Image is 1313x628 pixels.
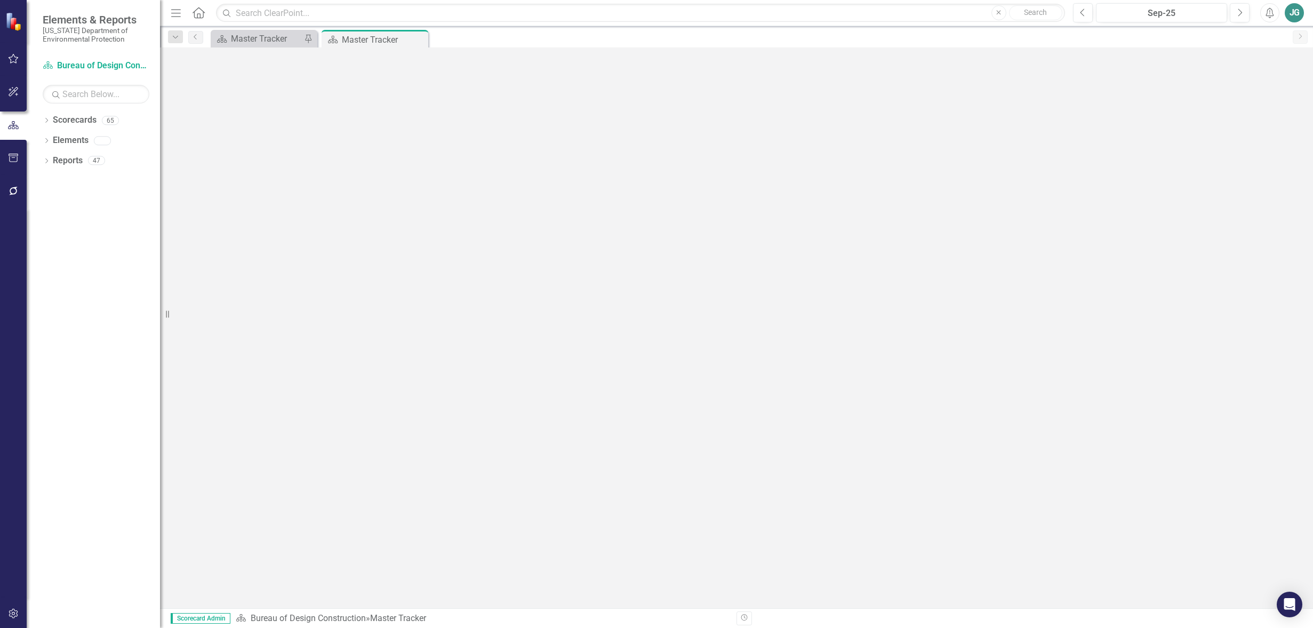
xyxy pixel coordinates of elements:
[1009,5,1062,20] button: Search
[102,116,119,125] div: 65
[236,613,728,625] div: »
[251,613,366,623] a: Bureau of Design Construction
[43,85,149,104] input: Search Below...
[43,13,149,26] span: Elements & Reports
[88,156,105,165] div: 47
[53,114,97,126] a: Scorecards
[43,26,149,44] small: [US_STATE] Department of Environmental Protection
[1024,8,1047,17] span: Search
[370,613,426,623] div: Master Tracker
[53,155,83,167] a: Reports
[216,4,1065,22] input: Search ClearPoint...
[43,60,149,72] a: Bureau of Design Construction
[53,134,89,147] a: Elements
[4,11,25,31] img: ClearPoint Strategy
[1285,3,1304,22] button: JG
[213,32,301,45] a: Master Tracker
[1100,7,1223,20] div: Sep-25
[342,33,426,46] div: Master Tracker
[171,613,230,624] span: Scorecard Admin
[1277,592,1302,617] div: Open Intercom Messenger
[231,32,301,45] div: Master Tracker
[1096,3,1227,22] button: Sep-25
